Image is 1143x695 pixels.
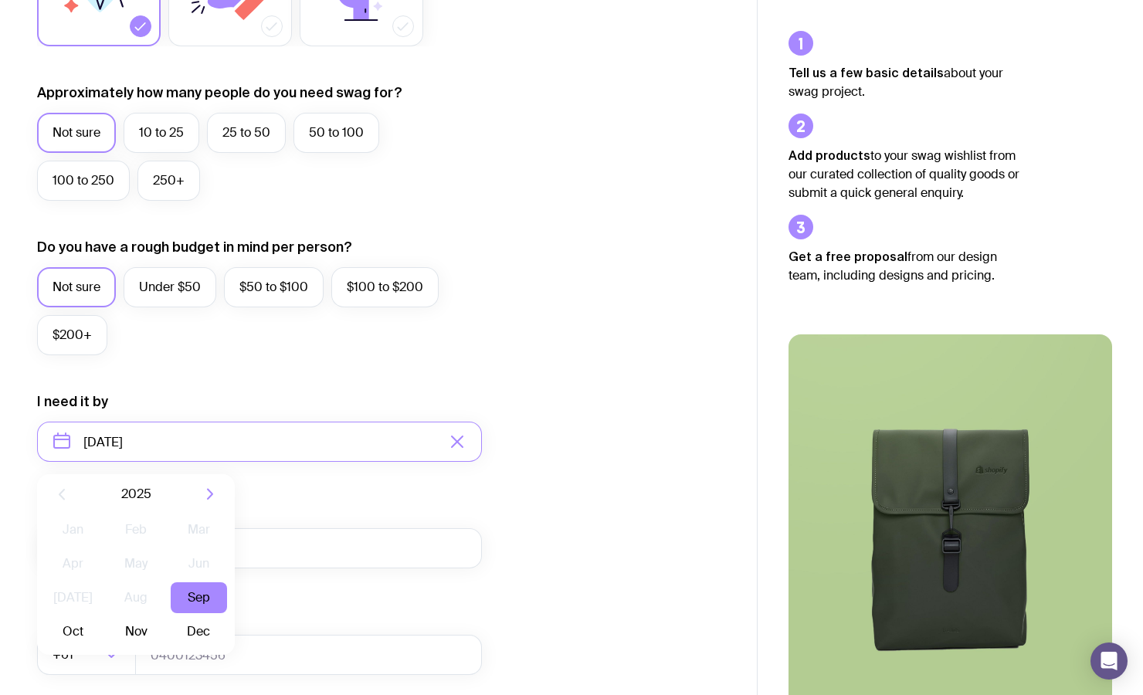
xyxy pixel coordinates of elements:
button: Feb [107,514,164,545]
label: $100 to $200 [331,267,439,307]
label: 10 to 25 [124,113,199,153]
button: Aug [107,582,164,613]
button: Nov [107,616,164,647]
label: Not sure [37,113,116,153]
button: Apr [45,548,101,579]
button: Jun [171,548,227,579]
button: Jan [45,514,101,545]
span: 2025 [121,485,151,503]
strong: Add products [789,148,870,162]
button: May [107,548,164,579]
strong: Get a free proposal [789,249,907,263]
label: 25 to 50 [207,113,286,153]
label: 250+ [137,161,200,201]
div: Search for option [37,635,136,675]
p: from our design team, including designs and pricing. [789,247,1020,285]
p: to your swag wishlist from our curated collection of quality goods or submit a quick general enqu... [789,146,1020,202]
label: Under $50 [124,267,216,307]
input: Search for option [76,635,100,675]
label: 100 to 250 [37,161,130,201]
label: Approximately how many people do you need swag for? [37,83,402,102]
div: Open Intercom Messenger [1090,642,1128,680]
button: Oct [45,616,101,647]
input: Select a target date [37,422,482,462]
span: +61 [53,635,76,675]
label: Not sure [37,267,116,307]
button: Mar [171,514,227,545]
label: $50 to $100 [224,267,324,307]
button: Dec [171,616,227,647]
label: I need it by [37,392,108,411]
label: $200+ [37,315,107,355]
button: [DATE] [45,582,101,613]
strong: Tell us a few basic details [789,66,944,80]
label: Do you have a rough budget in mind per person? [37,238,352,256]
button: Sep [171,582,227,613]
input: you@email.com [37,528,482,568]
input: 0400123456 [135,635,482,675]
p: about your swag project. [789,63,1020,101]
label: 50 to 100 [293,113,379,153]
